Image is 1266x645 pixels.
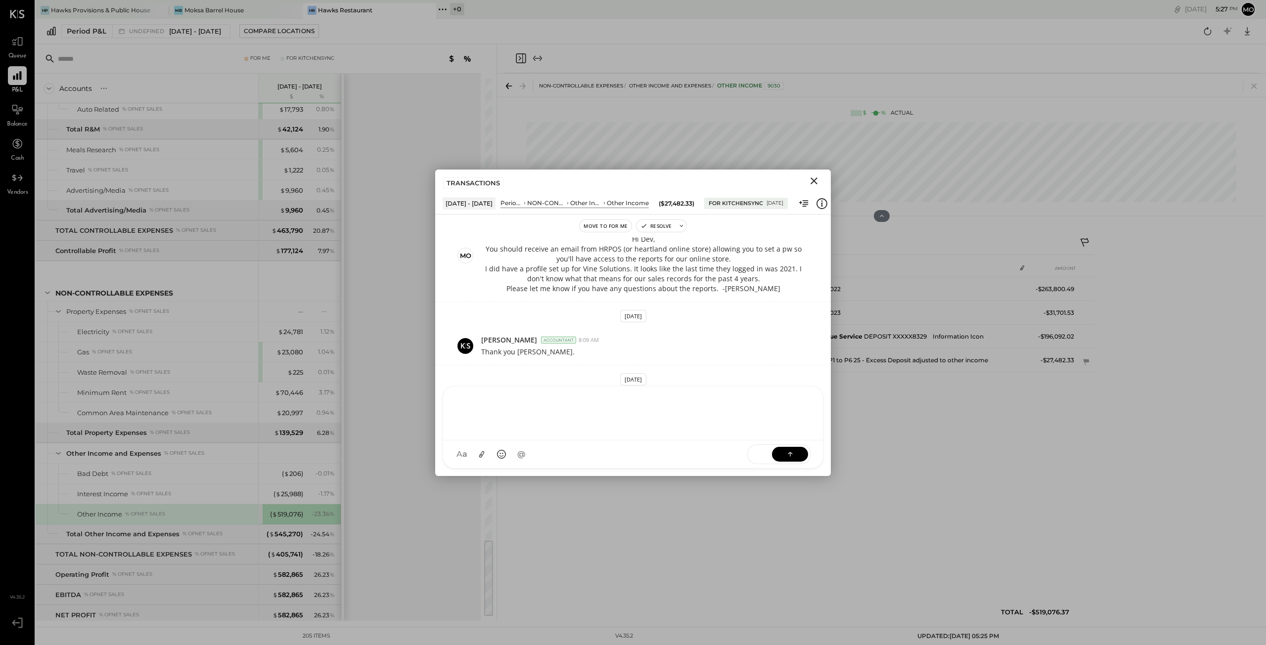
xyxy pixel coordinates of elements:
div: Period P&L [500,199,522,207]
div: Other Income [607,199,649,207]
div: ( 519,076 ) [270,510,303,519]
span: % [329,145,335,153]
div: % of NET SALES [176,227,216,234]
div: [DATE] [620,373,646,386]
span: % [329,570,335,578]
span: % [329,611,335,619]
div: 6.28 [317,429,335,437]
div: 0.45 [316,186,335,195]
div: $ [863,109,866,117]
div: 26.23 [314,611,335,620]
div: 7.97 [318,247,335,256]
div: 9,960 [280,186,303,195]
div: 0.25 [317,145,335,154]
span: $ [280,186,285,194]
div: [DATE] [767,200,783,207]
div: Total Other Income and Expenses [66,529,180,539]
div: - 0.01 [316,469,335,478]
div: % of NET SALES [99,611,139,618]
span: $ [272,611,278,619]
a: Queue [0,32,34,61]
a: Cash [0,134,34,163]
div: % of NET SALES [119,146,159,153]
div: 582,865 [272,570,303,579]
div: Hawks Provisions & Public House [51,6,150,14]
div: Other Income [717,82,784,90]
span: % [329,530,335,538]
button: Compare Locations [239,24,319,38]
span: SEND [748,441,772,467]
div: Advertising/Media [66,186,126,195]
div: 177,124 [275,246,303,256]
div: % of NET SALES [103,126,143,132]
span: % [329,368,335,376]
div: HR [308,6,316,15]
p: Hi Dev, [481,234,806,294]
span: % [329,105,335,113]
button: Hide Chart [874,210,890,222]
span: % [329,166,335,173]
div: % of NET SALES [84,591,124,598]
div: 0.45 [316,206,335,215]
div: 20.87 [313,226,335,235]
div: Period P&L [67,26,106,36]
span: $ [283,166,289,174]
div: I did have a profile set up for Vine Solutions. It looks like the last time they logged in was 20... [481,264,806,284]
button: mo [1240,1,1256,17]
th: AMOUNT [1032,259,1078,277]
div: Electricity [77,327,109,337]
button: Close [805,174,823,187]
div: - 18.26 [313,550,335,559]
p: Thank you [PERSON_NAME]. [481,347,575,357]
span: Cash [11,154,24,163]
div: 582,865 [272,610,303,620]
div: ( 545,270 ) [267,529,303,539]
span: undefined [129,29,167,34]
div: Total Property Expenses [66,428,147,437]
div: Other Income and Expenses [66,449,161,458]
span: % [329,247,335,255]
div: % of NET SALES [88,167,128,173]
span: % [329,550,335,558]
td: -$263,800.49 [1032,277,1078,301]
div: % of NET SALES [125,511,165,517]
a: P&L [0,66,34,95]
div: ( 206 ) [282,469,303,478]
div: Controllable Profit [55,246,116,256]
span: $ [278,328,283,336]
span: $ [276,348,282,356]
button: Move to for me [580,220,632,232]
span: % [329,347,335,355]
button: Expand panel (e) [532,52,543,64]
div: % of NET SALES [149,207,189,214]
span: % [329,186,335,194]
div: 225 [287,368,303,377]
div: For KitchenSync [709,200,763,208]
span: $ [272,591,278,599]
div: 1,222 [283,166,303,175]
span: UPDATED: [DATE] 05:25 PM [917,632,999,640]
span: % [329,125,335,133]
div: -- [322,307,335,315]
span: % [329,327,335,335]
div: 0.94 [316,408,335,417]
span: $ [275,388,280,396]
div: % of NET SALES [150,429,190,436]
div: 23,080 [276,347,303,357]
span: $ [280,206,285,214]
span: % [329,388,335,396]
span: % [329,429,335,436]
div: For Me [250,55,271,62]
span: 8:09 AM [579,336,599,344]
button: @ [512,445,530,463]
div: EBITDA [55,590,81,600]
td: VMD Adj from P1 to P6 25 - Excess Deposit adjusted to other income [780,348,1016,372]
div: Gas [77,347,89,357]
div: TRANSACTIONS [443,177,503,188]
span: Vendors [7,188,28,197]
div: TOTAL CONTROLLABLE EXPENSES [55,226,173,235]
div: 20,997 [276,408,303,418]
div: % of NET SALES [111,470,151,477]
div: + 0 [450,3,464,15]
div: Actual [851,109,913,117]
